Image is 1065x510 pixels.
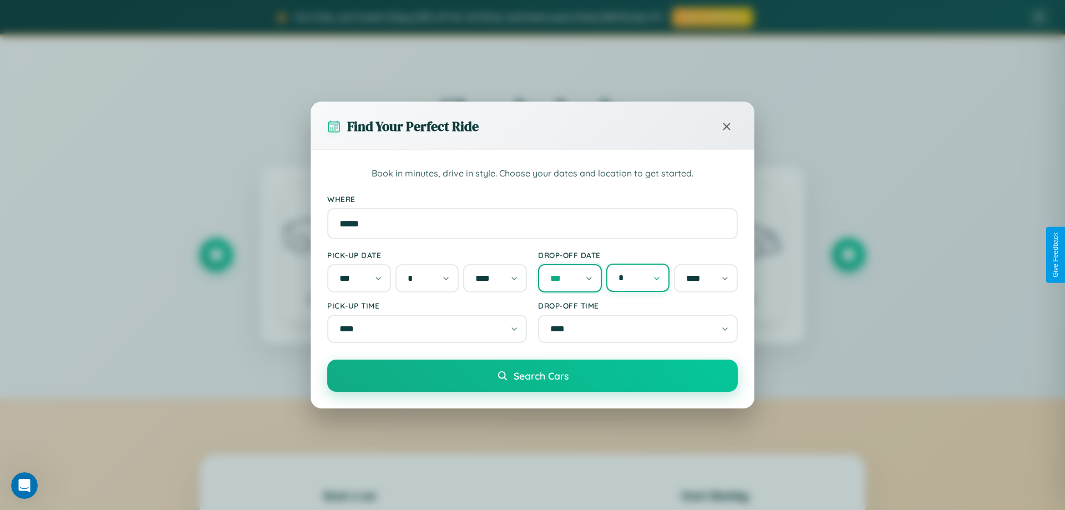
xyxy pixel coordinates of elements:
label: Drop-off Time [538,301,738,310]
h3: Find Your Perfect Ride [347,117,479,135]
label: Where [327,194,738,204]
button: Search Cars [327,360,738,392]
span: Search Cars [514,370,569,382]
label: Pick-up Time [327,301,527,310]
p: Book in minutes, drive in style. Choose your dates and location to get started. [327,166,738,181]
label: Pick-up Date [327,250,527,260]
label: Drop-off Date [538,250,738,260]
